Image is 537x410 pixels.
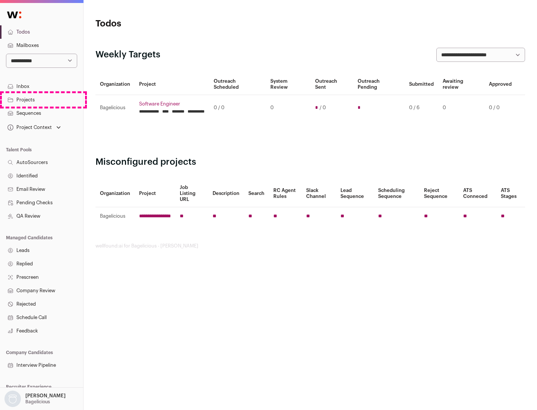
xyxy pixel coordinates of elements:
th: Project [135,180,175,207]
th: Approved [484,74,516,95]
td: 0 [266,95,310,121]
th: Scheduling Sequence [374,180,420,207]
p: Bagelicious [25,399,50,405]
th: Organization [95,74,135,95]
div: Project Context [6,124,52,130]
th: ATS Conneced [459,180,496,207]
h1: Todos [95,18,239,30]
th: Outreach Scheduled [209,74,266,95]
th: Slack Channel [302,180,336,207]
th: Organization [95,180,135,207]
th: RC Agent Rules [269,180,301,207]
th: Awaiting review [438,74,484,95]
td: 0 / 0 [209,95,266,121]
th: Project [135,74,209,95]
p: [PERSON_NAME] [25,393,66,399]
th: Submitted [405,74,438,95]
a: Software Engineer [139,101,205,107]
h2: Misconfigured projects [95,156,525,168]
th: Outreach Sent [311,74,354,95]
th: Job Listing URL [175,180,208,207]
td: Bagelicious [95,95,135,121]
td: 0 [438,95,484,121]
td: 0 / 0 [484,95,516,121]
td: 0 / 6 [405,95,438,121]
th: Outreach Pending [353,74,404,95]
th: System Review [266,74,310,95]
button: Open dropdown [3,391,67,407]
th: Description [208,180,244,207]
img: nopic.png [4,391,21,407]
th: Reject Sequence [420,180,459,207]
span: / 0 [320,105,326,111]
button: Open dropdown [6,122,62,133]
h2: Weekly Targets [95,49,160,61]
img: Wellfound [3,7,25,22]
th: Search [244,180,269,207]
th: Lead Sequence [336,180,374,207]
footer: wellfound:ai for Bagelicious - [PERSON_NAME] [95,243,525,249]
th: ATS Stages [496,180,525,207]
td: Bagelicious [95,207,135,225]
